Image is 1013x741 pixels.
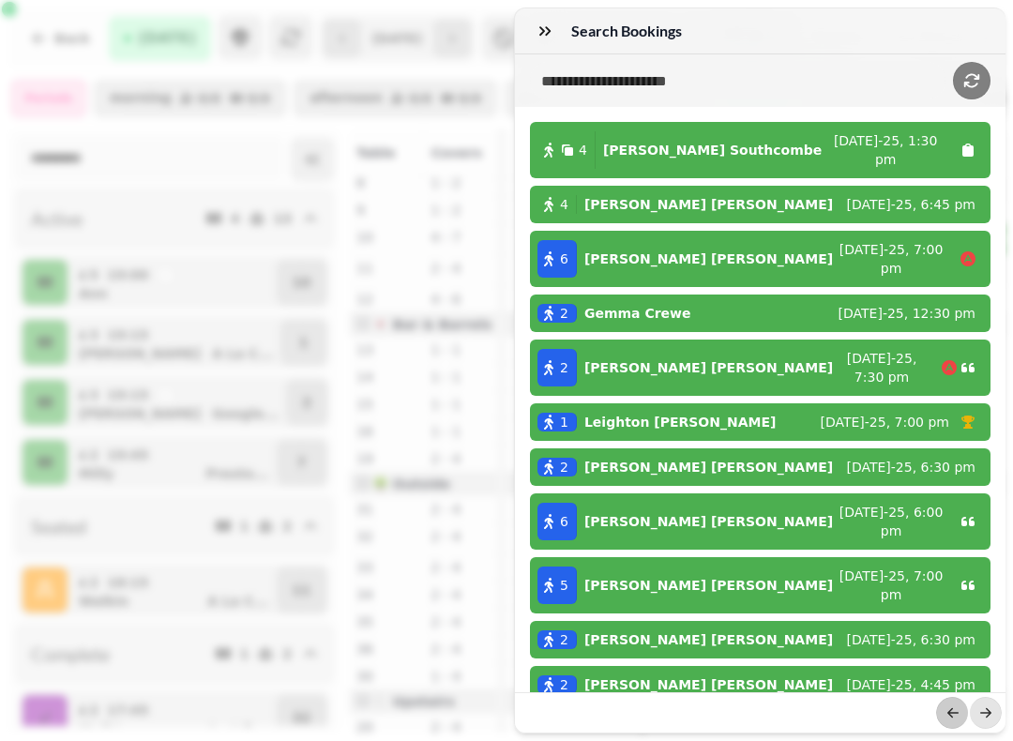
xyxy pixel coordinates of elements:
p: [PERSON_NAME] Southcombe [603,141,822,159]
span: 2 [560,630,568,649]
p: [DATE]-25, 12:30 pm [839,304,975,323]
p: [DATE]-25, 6:45 pm [846,195,975,214]
p: [DATE]-25, 6:30 pm [846,630,975,649]
p: [DATE]-25, 4:45 pm [846,675,975,694]
span: 2 [560,458,568,476]
p: [DATE]-25, 7:00 pm [820,413,949,431]
button: 6[PERSON_NAME] [PERSON_NAME][DATE]-25, 6:00 pm [530,493,990,550]
button: 2[PERSON_NAME] [PERSON_NAME][DATE]-25, 4:45 pm [530,666,990,703]
p: [DATE]-25, 6:30 pm [846,458,975,476]
p: [PERSON_NAME] [PERSON_NAME] [584,576,833,595]
p: [PERSON_NAME] [PERSON_NAME] [584,458,833,476]
button: back [936,697,968,729]
span: 4 [560,195,568,214]
span: 2 [560,675,568,694]
button: 1Leighton [PERSON_NAME][DATE]-25, 7:00 pm [530,403,990,441]
span: 6 [560,250,568,268]
button: 2[PERSON_NAME] [PERSON_NAME][DATE]-25, 6:30 pm [530,621,990,658]
p: [PERSON_NAME] [PERSON_NAME] [584,195,833,214]
p: [PERSON_NAME] [PERSON_NAME] [584,250,833,268]
button: 2Gemma Crewe[DATE]-25, 12:30 pm [530,295,990,332]
button: next [970,697,1002,729]
span: 2 [560,304,568,323]
p: [DATE]-25, 1:30 pm [822,131,949,169]
span: 1 [560,413,568,431]
button: 2[PERSON_NAME] [PERSON_NAME][DATE]-25, 7:30 pm [530,340,990,396]
button: 4[PERSON_NAME] Southcombe[DATE]-25, 1:30 pm [530,122,990,178]
p: [DATE]-25, 7:30 pm [833,349,930,386]
button: 2[PERSON_NAME] [PERSON_NAME][DATE]-25, 6:30 pm [530,448,990,486]
span: 5 [560,576,568,595]
button: 4[PERSON_NAME] [PERSON_NAME][DATE]-25, 6:45 pm [530,186,990,223]
button: 6[PERSON_NAME] [PERSON_NAME][DATE]-25, 7:00 pm [530,231,990,287]
p: [PERSON_NAME] [PERSON_NAME] [584,358,833,377]
p: Leighton [PERSON_NAME] [584,413,777,431]
p: [PERSON_NAME] [PERSON_NAME] [584,512,833,531]
p: [DATE]-25, 7:00 pm [833,240,949,278]
p: Gemma Crewe [584,304,691,323]
span: 2 [560,358,568,377]
span: 6 [560,512,568,531]
p: [PERSON_NAME] [PERSON_NAME] [584,675,833,694]
h3: Search Bookings [571,20,689,42]
p: [PERSON_NAME] [PERSON_NAME] [584,630,833,649]
button: 5[PERSON_NAME] [PERSON_NAME][DATE]-25, 7:00 pm [530,557,990,613]
p: [DATE]-25, 7:00 pm [833,567,949,604]
span: 4 [579,141,587,159]
p: [DATE]-25, 6:00 pm [833,503,949,540]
